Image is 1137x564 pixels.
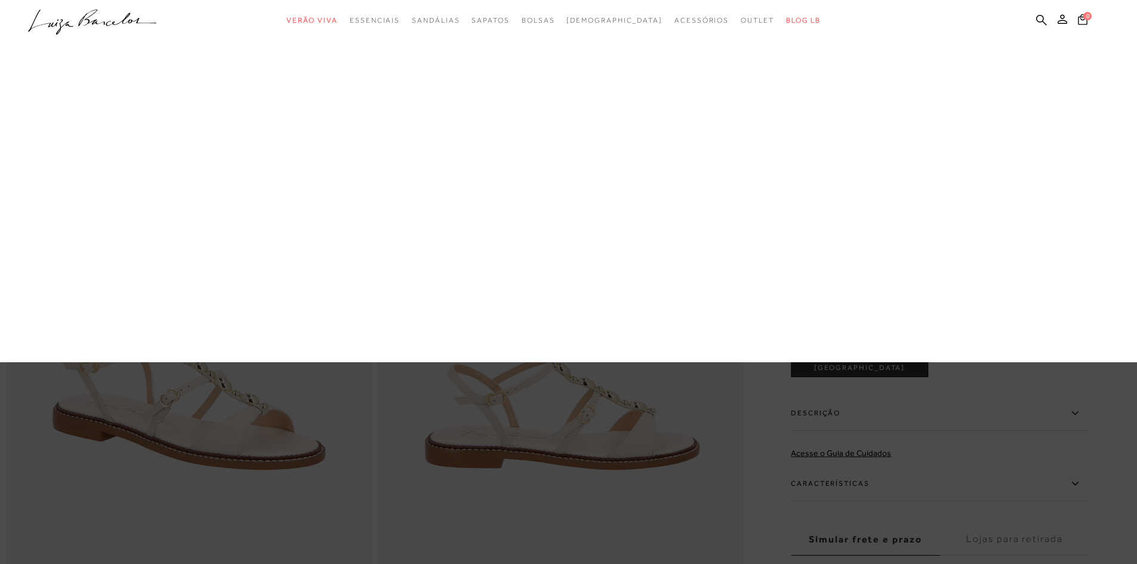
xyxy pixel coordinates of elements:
[472,16,509,24] span: Sapatos
[741,10,774,32] a: categoryNavScreenReaderText
[786,16,821,24] span: BLOG LB
[350,10,400,32] a: categoryNavScreenReaderText
[412,10,460,32] a: categoryNavScreenReaderText
[1074,13,1091,29] button: 0
[472,10,509,32] a: categoryNavScreenReaderText
[674,10,729,32] a: categoryNavScreenReaderText
[674,16,729,24] span: Acessórios
[566,10,663,32] a: noSubCategoriesText
[412,16,460,24] span: Sandálias
[286,10,338,32] a: categoryNavScreenReaderText
[566,16,663,24] span: [DEMOGRAPHIC_DATA]
[350,16,400,24] span: Essenciais
[1083,12,1092,20] span: 0
[522,10,555,32] a: categoryNavScreenReaderText
[286,16,338,24] span: Verão Viva
[741,16,774,24] span: Outlet
[522,16,555,24] span: Bolsas
[786,10,821,32] a: BLOG LB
